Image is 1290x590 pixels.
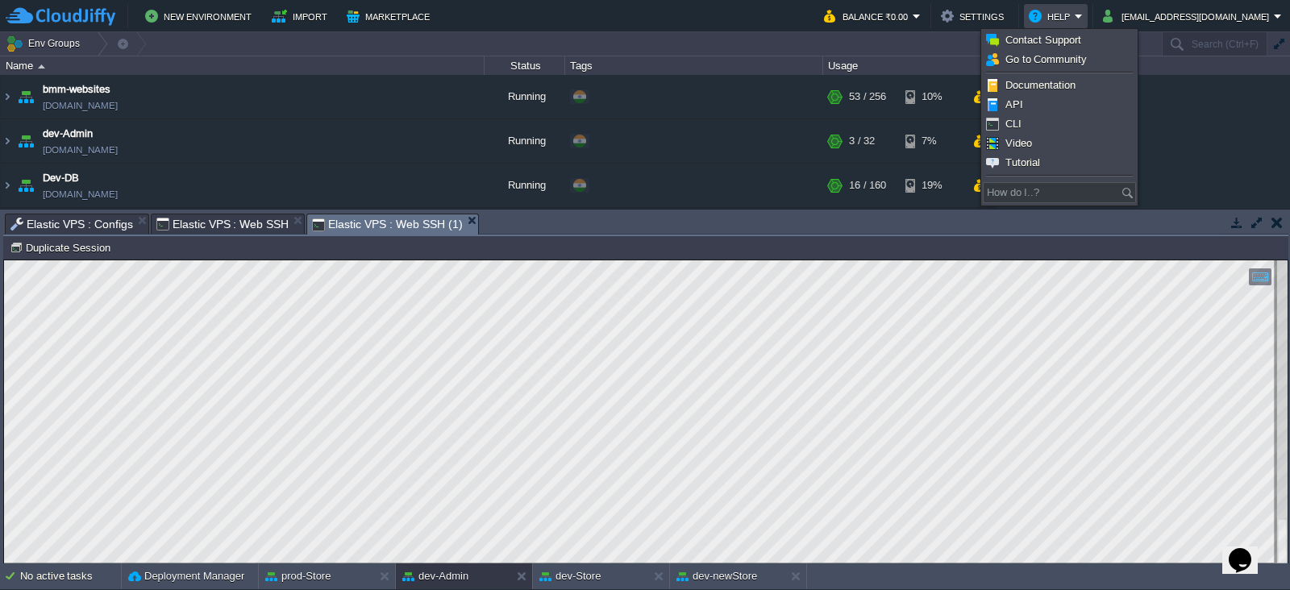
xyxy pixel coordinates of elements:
div: No active tasks [20,563,121,589]
a: CLI [984,115,1135,133]
a: Go to Community [984,51,1135,69]
img: AMDAwAAAACH5BAEAAAAALAAAAAABAAEAAAICRAEAOw== [15,164,37,207]
a: Tutorial [984,154,1135,172]
span: Elastic VPS : Web SSH [156,214,289,234]
iframe: chat widget [1222,526,1274,574]
a: Contact Support [984,31,1135,49]
img: AMDAwAAAACH5BAEAAAAALAAAAAABAAEAAAICRAEAOw== [1,164,14,207]
button: [EMAIL_ADDRESS][DOMAIN_NAME] [1103,6,1274,26]
span: CLI [1005,118,1022,130]
span: Documentation [1005,79,1076,91]
div: 10% [905,75,958,118]
span: API [1005,98,1023,110]
button: Import [272,6,332,26]
button: Env Groups [6,32,85,55]
span: [DOMAIN_NAME] [43,142,118,158]
img: AMDAwAAAACH5BAEAAAAALAAAAAABAAEAAAICRAEAOw== [15,119,37,163]
button: dev-Admin [402,568,468,584]
div: Running [485,164,565,207]
div: Tags [566,56,822,75]
span: [DOMAIN_NAME] [43,98,118,114]
div: Running [485,119,565,163]
button: prod-Store [265,568,331,584]
img: CloudJiffy [6,6,115,27]
button: Balance ₹0.00 [824,6,913,26]
span: [DOMAIN_NAME] [43,186,118,202]
span: Elastic VPS : Web SSH (1) [312,214,462,235]
div: Status [485,56,564,75]
button: Help [1029,6,1075,26]
button: Marketplace [347,6,435,26]
div: Running [485,75,565,118]
span: Elastic VPS : Configs [10,214,133,234]
div: 19% [905,164,958,207]
span: Go to Community [1005,53,1087,65]
div: 3 / 32 [849,119,875,163]
img: AMDAwAAAACH5BAEAAAAALAAAAAABAAEAAAICRAEAOw== [1,119,14,163]
a: Dev-DB [43,170,79,186]
div: Usage [824,56,994,75]
img: AMDAwAAAACH5BAEAAAAALAAAAAABAAEAAAICRAEAOw== [15,75,37,118]
a: bmm-websites [43,81,110,98]
img: AMDAwAAAACH5BAEAAAAALAAAAAABAAEAAAICRAEAOw== [1,75,14,118]
div: Name [2,56,484,75]
a: dev-Admin [43,126,93,142]
a: API [984,96,1135,114]
button: Settings [941,6,1009,26]
span: Tutorial [1005,156,1040,168]
span: Video [1005,137,1032,149]
button: Deployment Manager [128,568,244,584]
a: Documentation [984,77,1135,94]
a: Video [984,135,1135,152]
button: dev-Store [539,568,601,584]
div: 53 / 256 [849,75,886,118]
button: Duplicate Session [10,240,115,255]
button: New Environment [145,6,256,26]
button: dev-newStore [676,568,757,584]
span: Contact Support [1005,34,1081,46]
img: AMDAwAAAACH5BAEAAAAALAAAAAABAAEAAAICRAEAOw== [38,64,45,69]
div: 7% [905,119,958,163]
div: 16 / 160 [849,164,886,207]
